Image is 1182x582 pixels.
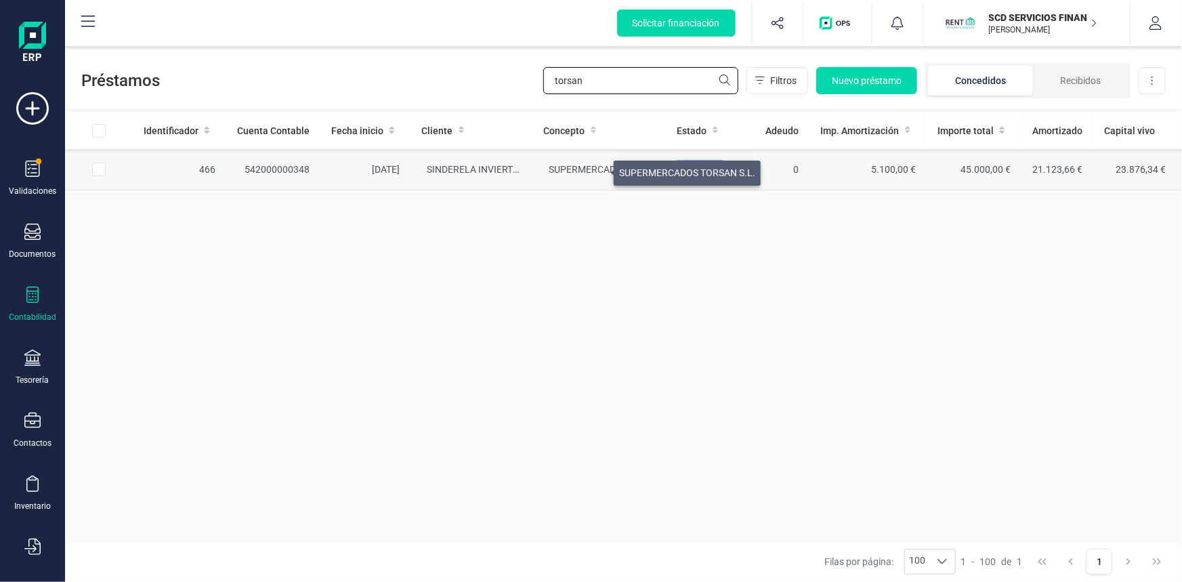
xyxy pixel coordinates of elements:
span: SINDERELA INVIERTE SL [427,164,532,175]
span: Identificador [144,124,198,138]
span: Estado [677,124,707,138]
button: Filtros [746,67,808,94]
span: Amortizado [1032,124,1082,138]
span: Importe total [937,124,994,138]
td: 466 [133,149,226,190]
div: Documentos [9,249,56,259]
span: Filtros [770,74,797,87]
td: 0 [742,149,809,190]
td: 21.123,66 € [1021,149,1093,190]
span: 100 [905,549,929,574]
span: 1 [961,555,967,568]
button: First Page [1030,549,1055,575]
button: Last Page [1144,549,1170,575]
span: 1 [1017,555,1023,568]
div: Contactos [14,438,51,449]
span: Cuenta Contable [237,124,310,138]
div: Contabilidad [9,312,56,323]
span: Capital vivo [1104,124,1155,138]
span: 100 [980,555,996,568]
p: [PERSON_NAME] [989,24,1097,35]
button: Next Page [1116,549,1141,575]
button: Logo de OPS [811,1,864,45]
span: Concepto [544,124,585,138]
span: Cliente [422,124,453,138]
button: Previous Page [1058,549,1084,575]
td: 542000000348 [226,149,320,190]
p: SCD SERVICIOS FINANCIEROS SL [989,11,1097,24]
button: Nuevo préstamo [816,67,917,94]
span: SUPERMERCADOS TORSAN S.L. [549,164,685,175]
div: Row Selected 6a37a15c-cf24-4ba8-9b97-f8836350f62d [92,163,106,176]
li: Concedidos [928,66,1033,96]
input: Buscar... [543,67,738,94]
div: Tesorería [16,375,49,386]
div: SUPERMERCADOS TORSAN S.L. [614,161,761,186]
span: de [1002,555,1012,568]
span: Adeudo [765,124,799,138]
img: SC [946,8,975,38]
div: - [961,555,1023,568]
li: Recibidos [1033,66,1128,96]
button: Solicitar financiación [617,9,736,37]
td: 45.000,00 € [927,149,1021,190]
td: 23.876,34 € [1093,149,1182,190]
img: Logo Finanedi [19,22,46,65]
span: Solicitar financiación [633,16,720,30]
td: [DATE] [320,149,411,190]
span: Imp. Amortización [821,124,900,138]
img: Logo de OPS [820,16,856,30]
div: Validaciones [9,186,56,196]
span: Nuevo préstamo [832,74,902,87]
div: All items unselected [92,124,106,138]
td: 5.100,00 € [809,149,927,190]
button: Page 1 [1086,549,1112,575]
span: Fecha inicio [331,124,383,138]
div: Filas por página: [824,549,956,575]
span: Préstamos [81,70,543,91]
button: SCSCD SERVICIOS FINANCIEROS SL[PERSON_NAME] [940,1,1114,45]
div: Inventario [14,501,51,512]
